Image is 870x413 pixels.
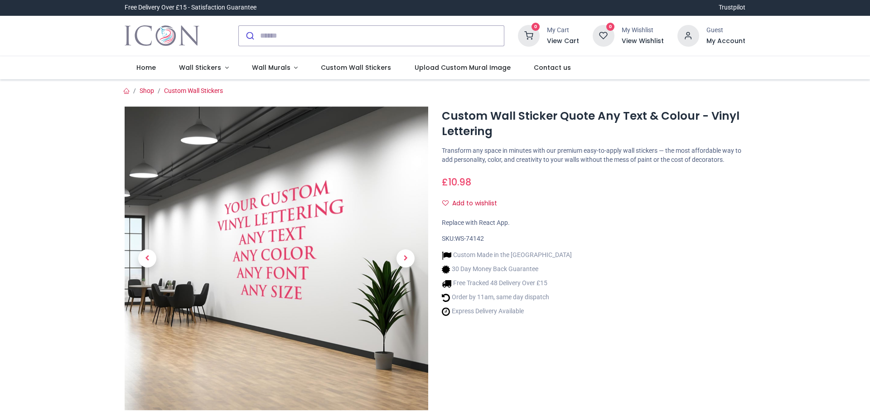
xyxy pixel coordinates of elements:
[239,26,260,46] button: Submit
[442,251,572,260] li: Custom Made in the [GEOGRAPHIC_DATA]
[706,37,745,46] a: My Account
[442,146,745,164] p: Transform any space in minutes with our premium easy-to-apply wall stickers — the most affordable...
[518,31,540,39] a: 0
[125,152,170,364] a: Previous
[125,3,256,12] div: Free Delivery Over £15 - Satisfaction Guarantee
[415,63,511,72] span: Upload Custom Mural Image
[606,23,615,31] sup: 0
[442,265,572,274] li: 30 Day Money Back Guarantee
[622,26,664,35] div: My Wishlist
[442,200,449,206] i: Add to wishlist
[240,56,309,80] a: Wall Murals
[622,37,664,46] a: View Wishlist
[396,249,415,267] span: Next
[547,37,579,46] a: View Cart
[125,107,428,410] img: Custom Wall Sticker Quote Any Text & Colour - Vinyl Lettering
[442,108,745,140] h1: Custom Wall Sticker Quote Any Text & Colour - Vinyl Lettering
[442,196,505,211] button: Add to wishlistAdd to wishlist
[442,175,471,189] span: £
[138,249,156,267] span: Previous
[383,152,428,364] a: Next
[532,23,540,31] sup: 0
[167,56,240,80] a: Wall Stickers
[442,219,745,228] div: Replace with React App.
[136,63,156,72] span: Home
[534,63,571,72] span: Contact us
[125,23,199,49] img: Icon Wall Stickers
[442,234,745,243] div: SKU:
[179,63,221,72] span: Wall Stickers
[164,87,223,94] a: Custom Wall Stickers
[125,23,199,49] a: Logo of Icon Wall Stickers
[593,31,614,39] a: 0
[442,279,572,288] li: Free Tracked 48 Delivery Over £15
[442,293,572,302] li: Order by 11am, same day dispatch
[140,87,154,94] a: Shop
[547,26,579,35] div: My Cart
[455,235,484,242] span: WS-74142
[706,26,745,35] div: Guest
[442,307,572,316] li: Express Delivery Available
[448,175,471,189] span: 10.98
[252,63,290,72] span: Wall Murals
[719,3,745,12] a: Trustpilot
[321,63,391,72] span: Custom Wall Stickers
